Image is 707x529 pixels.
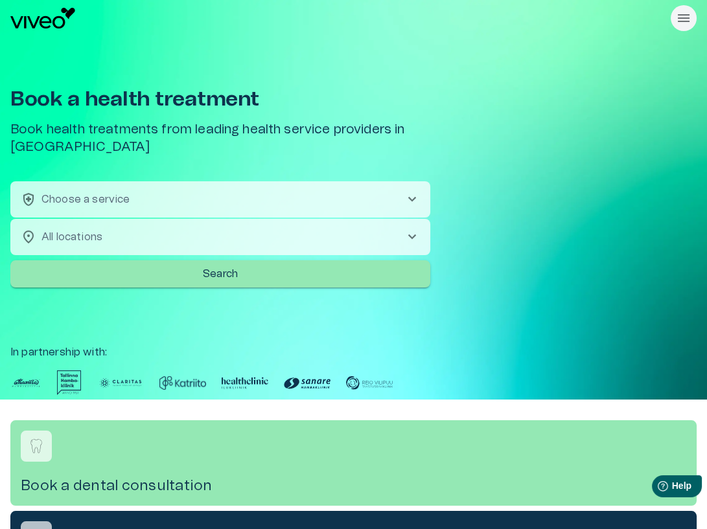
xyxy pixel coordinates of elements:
p: All locations [41,229,384,245]
iframe: Help widget launcher [606,470,707,506]
h4: Book a dental consultation [21,477,686,495]
button: health_and_safetyChoose a servicechevron_right [10,181,430,218]
p: Choose a service [41,192,130,207]
img: Book a dental consultation logo [27,436,46,456]
img: Partner logo [159,370,206,395]
p: Search [203,266,238,282]
span: chevron_right [404,229,420,245]
img: Partner logo [97,370,144,395]
h5: Book health treatments from leading health service providers in [GEOGRAPHIC_DATA] [10,121,430,155]
span: chevron_right [404,192,420,207]
button: Search [10,260,430,287]
img: Partner logo [346,370,393,395]
button: Handle dropdown menu visibility [671,5,697,31]
span: location_on [21,229,36,245]
span: health_and_safety [21,192,36,207]
img: Viveo logo [10,8,75,28]
img: Partner logo [10,370,41,395]
a: Navigate to service booking [10,420,697,505]
p: In partnership with : [10,344,697,360]
a: Navigate to homepage [10,8,666,28]
img: Partner logo [284,370,330,395]
img: Partner logo [222,370,268,395]
img: Partner logo [57,370,82,395]
h1: Book a health treatment [10,88,430,111]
